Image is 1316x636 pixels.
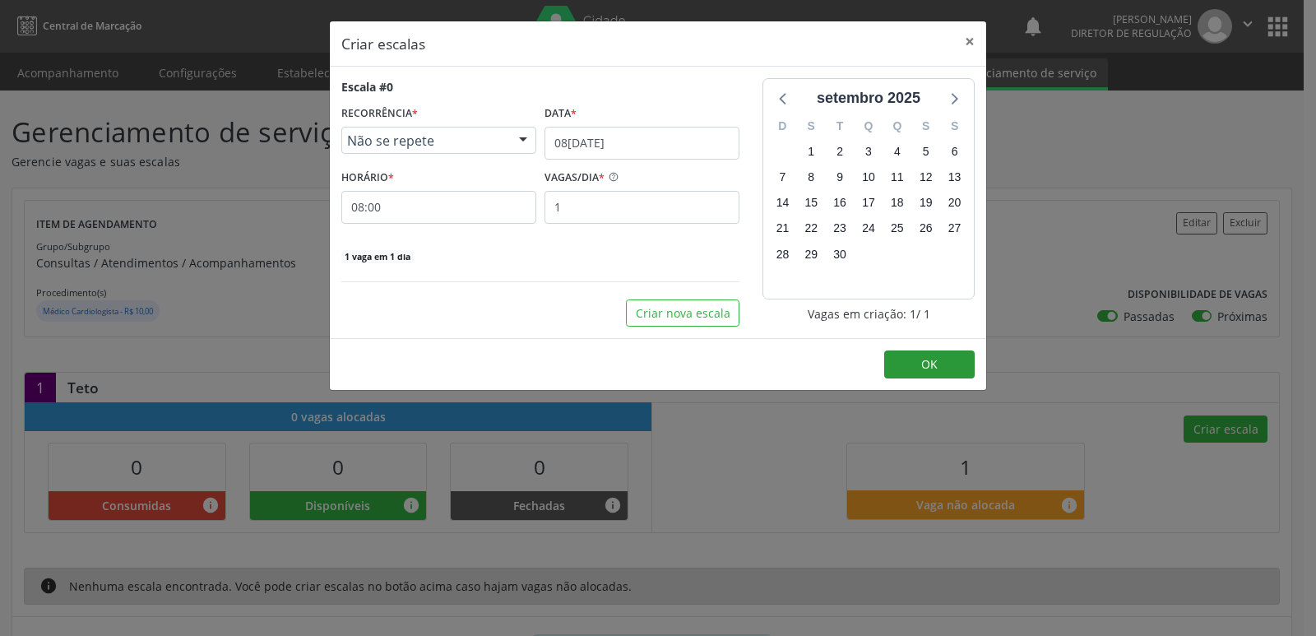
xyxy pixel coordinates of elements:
span: sábado, 27 de setembro de 2025 [943,217,966,240]
label: Data [544,101,577,127]
input: Selecione uma data [544,127,739,160]
span: sábado, 13 de setembro de 2025 [943,166,966,189]
span: terça-feira, 2 de setembro de 2025 [828,140,851,163]
span: sexta-feira, 12 de setembro de 2025 [915,166,938,189]
span: domingo, 21 de setembro de 2025 [771,217,794,240]
ion-icon: help circle outline [605,165,619,183]
button: OK [884,350,975,378]
span: sexta-feira, 19 de setembro de 2025 [915,192,938,215]
span: domingo, 14 de setembro de 2025 [771,192,794,215]
span: / 1 [916,305,930,323]
label: HORÁRIO [341,165,394,191]
span: sábado, 6 de setembro de 2025 [943,140,966,163]
span: quinta-feira, 11 de setembro de 2025 [886,166,909,189]
span: segunda-feira, 29 de setembro de 2025 [799,243,822,266]
div: T [826,114,855,139]
span: quinta-feira, 25 de setembro de 2025 [886,217,909,240]
span: segunda-feira, 1 de setembro de 2025 [799,140,822,163]
span: quinta-feira, 18 de setembro de 2025 [886,192,909,215]
span: OK [921,356,938,372]
span: sábado, 20 de setembro de 2025 [943,192,966,215]
button: Close [953,21,986,62]
div: D [768,114,797,139]
span: 1 vaga em 1 dia [341,250,414,263]
div: S [797,114,826,139]
span: terça-feira, 16 de setembro de 2025 [828,192,851,215]
span: segunda-feira, 15 de setembro de 2025 [799,192,822,215]
div: S [940,114,969,139]
div: Escala #0 [341,78,393,95]
span: quarta-feira, 3 de setembro de 2025 [857,140,880,163]
div: setembro 2025 [810,87,927,109]
span: domingo, 7 de setembro de 2025 [771,166,794,189]
span: terça-feira, 30 de setembro de 2025 [828,243,851,266]
span: quarta-feira, 17 de setembro de 2025 [857,192,880,215]
input: 00:00 [341,191,536,224]
div: Q [883,114,911,139]
span: quarta-feira, 10 de setembro de 2025 [857,166,880,189]
button: Criar nova escala [626,299,739,327]
div: Vagas em criação: 1 [762,305,975,323]
label: RECORRÊNCIA [341,101,418,127]
span: sexta-feira, 5 de setembro de 2025 [915,140,938,163]
span: sexta-feira, 26 de setembro de 2025 [915,217,938,240]
span: terça-feira, 23 de setembro de 2025 [828,217,851,240]
label: VAGAS/DIA [544,165,605,191]
span: quarta-feira, 24 de setembro de 2025 [857,217,880,240]
span: segunda-feira, 8 de setembro de 2025 [799,166,822,189]
h5: Criar escalas [341,33,425,54]
span: terça-feira, 9 de setembro de 2025 [828,166,851,189]
span: domingo, 28 de setembro de 2025 [771,243,794,266]
div: Q [855,114,883,139]
div: S [911,114,940,139]
span: segunda-feira, 22 de setembro de 2025 [799,217,822,240]
span: Não se repete [347,132,503,149]
span: quinta-feira, 4 de setembro de 2025 [886,140,909,163]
